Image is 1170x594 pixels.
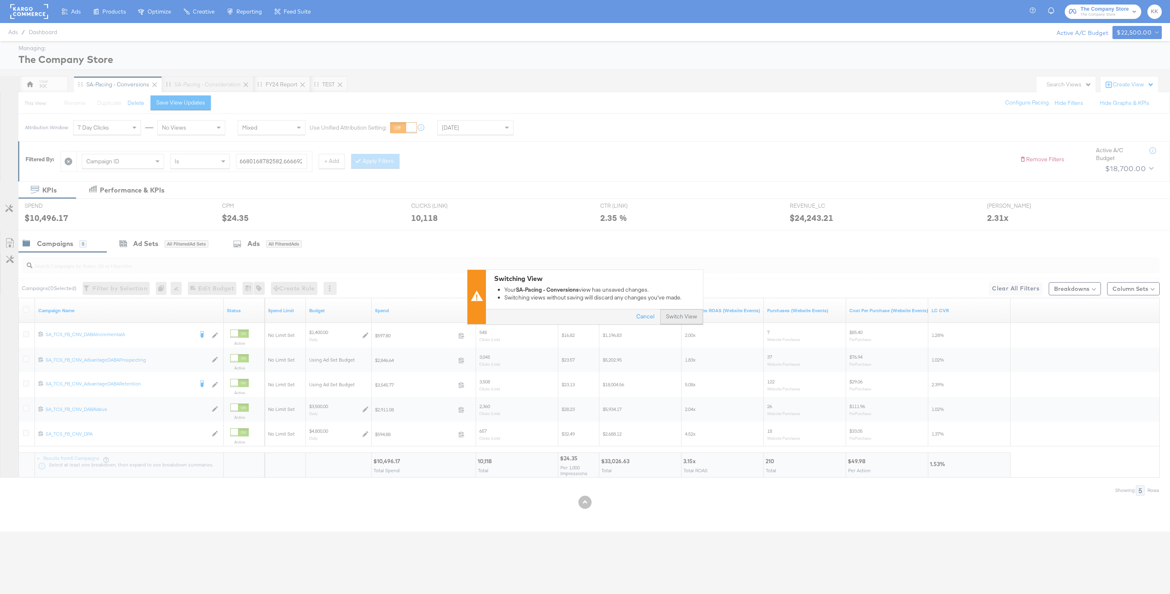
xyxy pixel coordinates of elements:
strong: SA-Pacing - Conversions [516,286,579,294]
button: Cancel [631,310,660,325]
button: Switch View [660,310,703,325]
li: Switching views without saving will discard any changes you've made. [504,294,699,302]
li: Your view has unsaved changes. [504,286,699,294]
div: Switching View [494,274,699,283]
